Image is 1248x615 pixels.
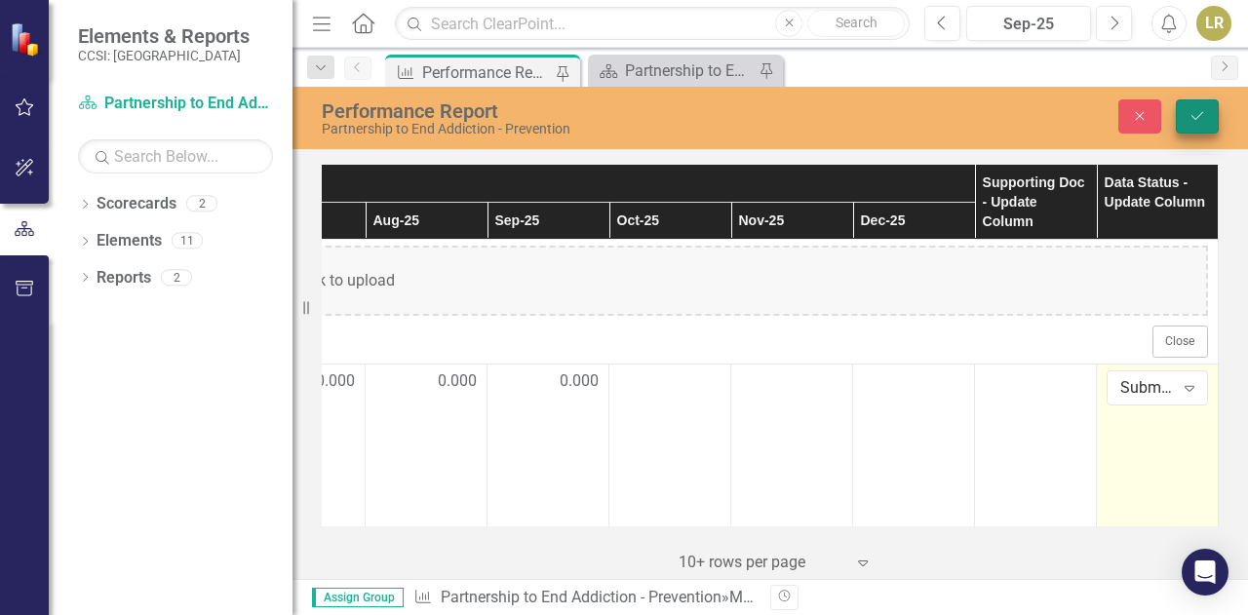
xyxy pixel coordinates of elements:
[441,588,721,606] a: Partnership to End Addiction - Prevention
[78,48,250,63] small: CCSI: [GEOGRAPHIC_DATA]
[172,233,203,250] div: 11
[438,370,477,393] span: 0.000
[836,15,877,30] span: Search
[97,230,162,252] a: Elements
[322,100,811,122] div: Performance Report
[966,6,1091,41] button: Sep-25
[10,22,44,57] img: ClearPoint Strategy
[1120,376,1174,399] div: Submitted
[625,58,754,83] div: Partnership to End Addiction Landing Page
[78,139,273,173] input: Search Below...
[312,588,404,607] span: Assign Group
[186,196,217,212] div: 2
[1152,326,1208,357] button: Close
[97,267,151,289] a: Reports
[973,13,1084,36] div: Sep-25
[593,58,754,83] a: Partnership to End Addiction Landing Page
[395,7,910,41] input: Search ClearPoint...
[807,10,905,37] button: Search
[316,370,355,393] span: 0.000
[560,370,599,393] span: 0.000
[729,588,797,606] a: Measures
[1182,549,1228,596] div: Open Intercom Messenger
[78,24,250,48] span: Elements & Reports
[422,60,551,85] div: Performance Report
[161,269,192,286] div: 2
[322,122,811,136] div: Partnership to End Addiction - Prevention
[413,587,756,609] div: » »
[1196,6,1231,41] button: LR
[97,193,176,215] a: Scorecards
[78,93,273,115] a: Partnership to End Addiction - Prevention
